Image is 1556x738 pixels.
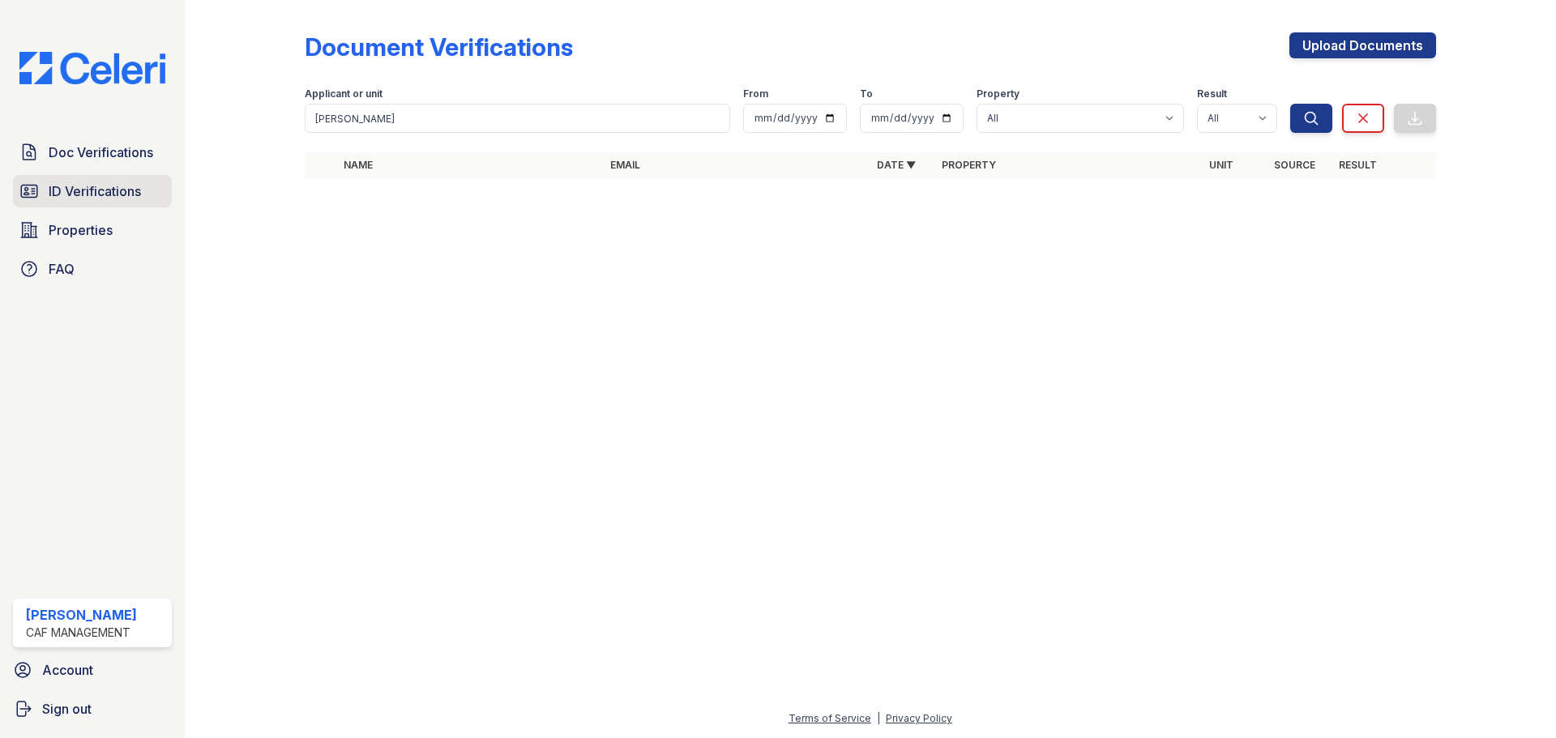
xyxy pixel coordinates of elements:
[305,32,573,62] div: Document Verifications
[6,52,178,84] img: CE_Logo_Blue-a8612792a0a2168367f1c8372b55b34899dd931a85d93a1a3d3e32e68fde9ad4.png
[305,104,730,133] input: Search by name, email, or unit number
[49,220,113,240] span: Properties
[13,136,172,169] a: Doc Verifications
[610,159,640,171] a: Email
[6,654,178,686] a: Account
[6,693,178,725] a: Sign out
[1274,159,1315,171] a: Source
[1289,32,1436,58] a: Upload Documents
[977,87,1020,100] label: Property
[49,259,75,279] span: FAQ
[942,159,996,171] a: Property
[42,660,93,680] span: Account
[1209,159,1233,171] a: Unit
[1339,159,1377,171] a: Result
[13,175,172,207] a: ID Verifications
[886,712,952,724] a: Privacy Policy
[305,87,383,100] label: Applicant or unit
[860,87,873,100] label: To
[344,159,373,171] a: Name
[13,253,172,285] a: FAQ
[1197,87,1227,100] label: Result
[743,87,768,100] label: From
[49,181,141,201] span: ID Verifications
[26,625,137,641] div: CAF Management
[49,143,153,162] span: Doc Verifications
[26,605,137,625] div: [PERSON_NAME]
[877,712,880,724] div: |
[789,712,871,724] a: Terms of Service
[877,159,916,171] a: Date ▼
[13,214,172,246] a: Properties
[42,699,92,719] span: Sign out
